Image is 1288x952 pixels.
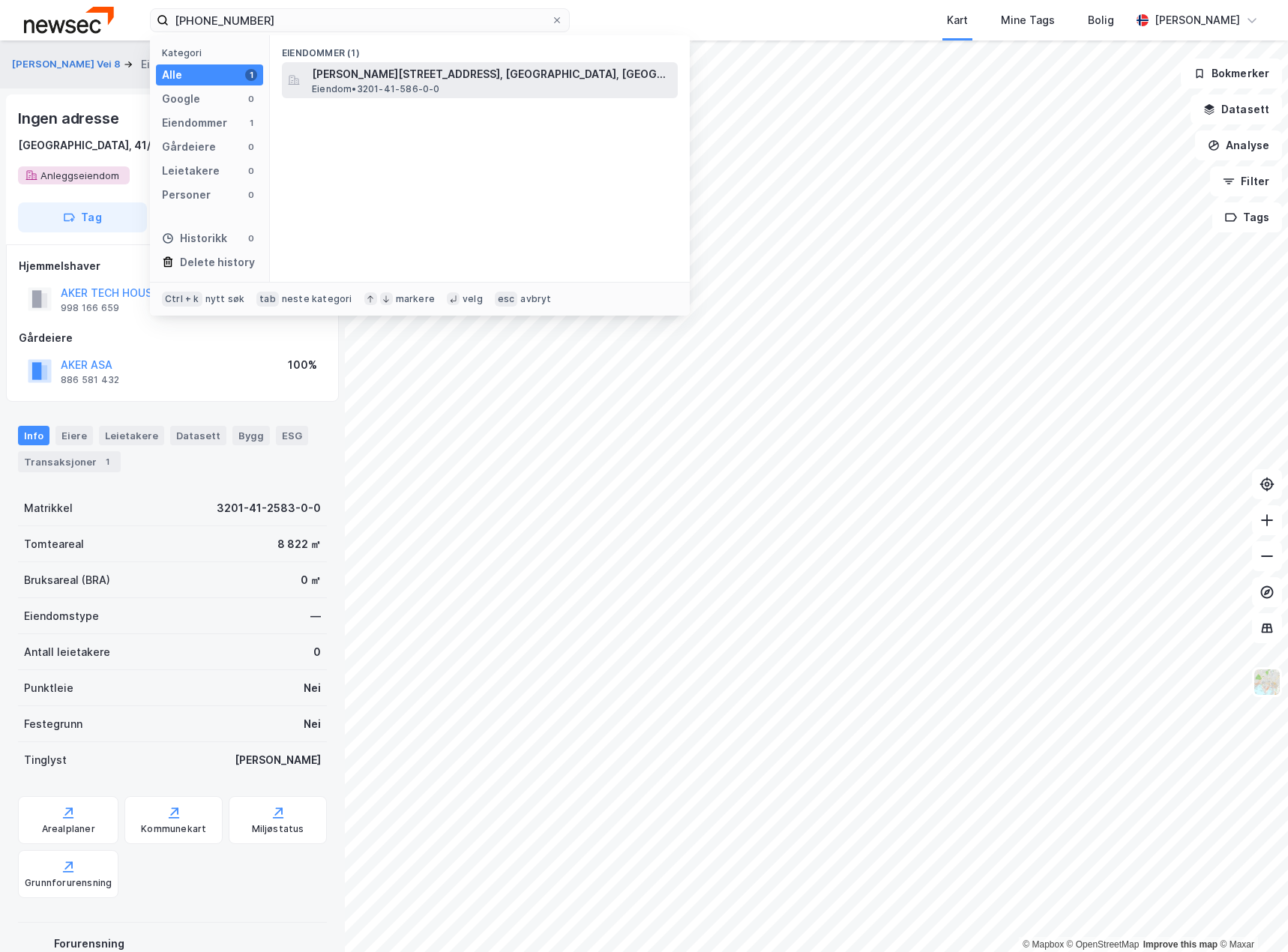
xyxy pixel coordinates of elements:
div: 100% [288,356,317,374]
div: 1 [245,69,257,81]
button: Analyse [1195,130,1282,160]
div: Mine Tags [1001,11,1055,29]
div: Eiendom [141,55,186,73]
div: Kategori [162,47,263,58]
div: 8 822 ㎡ [277,535,321,553]
div: 3201-41-2583-0-0 [217,499,321,517]
div: [GEOGRAPHIC_DATA], 41/2583 [18,136,179,154]
div: nytt søk [205,293,245,305]
div: 0 [245,93,257,105]
div: Eiendommer (1) [270,35,690,62]
div: Matrikkel [24,499,73,517]
button: Bokmerker [1181,58,1282,88]
div: 886 581 432 [61,374,119,386]
img: Z [1253,668,1281,696]
a: OpenStreetMap [1067,939,1140,950]
div: Hjemmelshaver [19,257,326,275]
div: Google [162,90,200,108]
div: Transaksjoner [18,451,121,472]
button: [PERSON_NAME] Vei 8 [12,57,124,72]
div: Nei [304,679,321,697]
div: 0 [245,165,257,177]
div: Tomteareal [24,535,84,553]
div: Kommunekart [141,823,206,835]
button: Tags [1212,202,1282,232]
input: Søk på adresse, matrikkel, gårdeiere, leietakere eller personer [169,9,551,31]
button: Tag [18,202,147,232]
div: Kart [947,11,968,29]
div: 0 [245,232,257,244]
div: 0 [245,189,257,201]
a: Mapbox [1023,939,1064,950]
button: Datasett [1191,94,1282,124]
div: Kontrollprogram for chat [1213,880,1288,952]
div: Delete history [180,253,255,271]
div: ESG [276,426,308,445]
div: Info [18,426,49,445]
div: Alle [162,66,182,84]
div: 0 [245,141,257,153]
a: Improve this map [1143,939,1218,950]
div: Grunnforurensning [25,877,112,889]
button: Filter [1210,166,1282,196]
div: Historikk [162,229,227,247]
div: Punktleie [24,679,73,697]
div: Bygg [232,426,270,445]
div: Bruksareal (BRA) [24,571,110,589]
div: Ingen adresse [18,106,121,130]
div: Personer [162,186,211,204]
div: Gårdeiere [19,329,326,347]
div: neste kategori [282,293,352,305]
div: 1 [245,117,257,129]
iframe: Chat Widget [1213,880,1288,952]
div: [PERSON_NAME] [235,751,321,769]
div: Miljøstatus [252,823,304,835]
div: markere [396,293,435,305]
div: Eiendomstype [24,607,99,625]
img: newsec-logo.f6e21ccffca1b3a03d2d.png [24,7,114,33]
div: — [310,607,321,625]
span: [PERSON_NAME][STREET_ADDRESS], [GEOGRAPHIC_DATA], [GEOGRAPHIC_DATA] [312,65,672,83]
div: Tinglyst [24,751,67,769]
div: Leietakere [99,426,164,445]
div: Leietakere [162,162,220,180]
div: Eiere [55,426,93,445]
div: Gårdeiere [162,138,216,156]
div: velg [463,293,483,305]
div: Arealplaner [42,823,95,835]
div: Bolig [1088,11,1114,29]
div: esc [495,292,518,307]
div: 0 [313,643,321,661]
div: 1 [100,454,115,469]
div: Nei [304,715,321,733]
div: [PERSON_NAME] [1155,11,1240,29]
div: Datasett [170,426,226,445]
div: tab [256,292,279,307]
div: 998 166 659 [61,302,119,314]
div: Antall leietakere [24,643,110,661]
div: Festegrunn [24,715,82,733]
div: Ctrl + k [162,292,202,307]
div: Eiendommer [162,114,227,132]
div: 0 ㎡ [301,571,321,589]
span: Eiendom • 3201-41-586-0-0 [312,83,440,95]
div: avbryt [520,293,551,305]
